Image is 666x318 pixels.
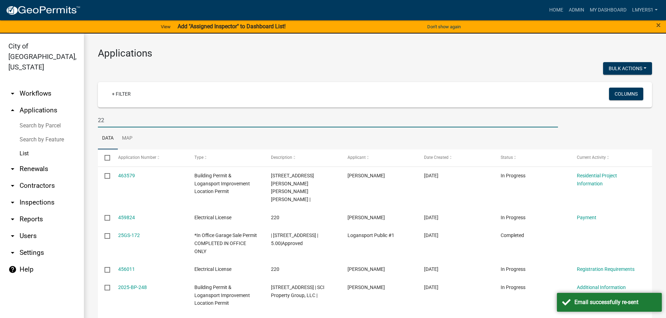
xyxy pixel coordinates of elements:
a: lmyers1 [629,3,660,17]
datatable-header-cell: Applicant [341,149,417,166]
span: × [656,20,661,30]
a: Data [98,127,118,150]
button: Bulk Actions [603,62,652,75]
span: Electrical License [194,266,231,272]
span: *In Office Garage Sale Permit COMPLETED IN OFFICE ONLY [194,232,257,254]
a: Payment [577,215,596,220]
i: arrow_drop_up [8,106,17,114]
span: Bradley Utterback [348,215,385,220]
i: arrow_drop_down [8,165,17,173]
datatable-header-cell: Date Created [417,149,494,166]
span: 220 [271,266,279,272]
i: arrow_drop_down [8,215,17,223]
datatable-header-cell: Select [98,149,111,166]
a: + Filter [106,88,136,100]
button: Close [656,21,661,29]
span: 2206 WRIGHT ST | Chavez, Carlos & Imelda | [271,173,314,202]
span: Type [194,155,203,160]
a: 2025-BP-248 [118,284,147,290]
span: 07/22/2025 [424,284,438,290]
span: Electrical License [194,215,231,220]
a: 25GS-172 [118,232,140,238]
datatable-header-cell: Application Number [111,149,188,166]
span: 220 [271,215,279,220]
span: carlos chavez [348,173,385,178]
a: Map [118,127,137,150]
span: Date Created [424,155,449,160]
span: Bradley Utterback [348,266,385,272]
datatable-header-cell: Current Activity [570,149,647,166]
span: In Progress [501,266,525,272]
a: 456011 [118,266,135,272]
input: Search for applications [98,113,558,127]
span: Applicant [348,155,366,160]
a: 463579 [118,173,135,178]
span: In Progress [501,284,525,290]
span: Building Permit & Logansport Improvement Location Permit [194,284,250,306]
datatable-header-cell: Status [494,149,570,166]
h3: Applications [98,47,652,59]
span: Current Activity [577,155,606,160]
span: Status [501,155,513,160]
strong: Add "Assigned Inspector" to Dashboard List! [178,23,286,30]
span: Building Permit & Logansport Improvement Location Permit [194,173,250,194]
div: Email successfully re-sent [574,298,657,306]
i: arrow_drop_down [8,232,17,240]
datatable-header-cell: Type [188,149,264,166]
span: Completed [501,232,524,238]
a: Home [546,3,566,17]
i: help [8,265,17,274]
a: View [158,21,173,32]
i: arrow_drop_down [8,249,17,257]
span: 08/06/2025 [424,215,438,220]
i: arrow_drop_down [8,182,17,190]
span: | 1010 19th st | 5.00|Approved [271,232,318,246]
i: arrow_drop_down [8,198,17,207]
a: Additional Information requested [577,284,626,298]
span: Logansport Public #1 [348,232,394,238]
span: 08/01/2025 [424,232,438,238]
a: My Dashboard [587,3,629,17]
span: 07/28/2025 [424,266,438,272]
a: 459824 [118,215,135,220]
span: Paul Linback [348,284,385,290]
span: 08/13/2025 [424,173,438,178]
button: Don't show again [424,21,464,32]
a: Residential Project Information [577,173,617,186]
datatable-header-cell: Description [264,149,341,166]
span: 220 E MARKET ST | SCI Property Group, LLC | [271,284,324,298]
span: In Progress [501,215,525,220]
span: Description [271,155,292,160]
span: In Progress [501,173,525,178]
a: Registration Requirements [577,266,635,272]
i: arrow_drop_down [8,89,17,98]
span: Application Number [118,155,156,160]
a: Admin [566,3,587,17]
button: Columns [609,88,643,100]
